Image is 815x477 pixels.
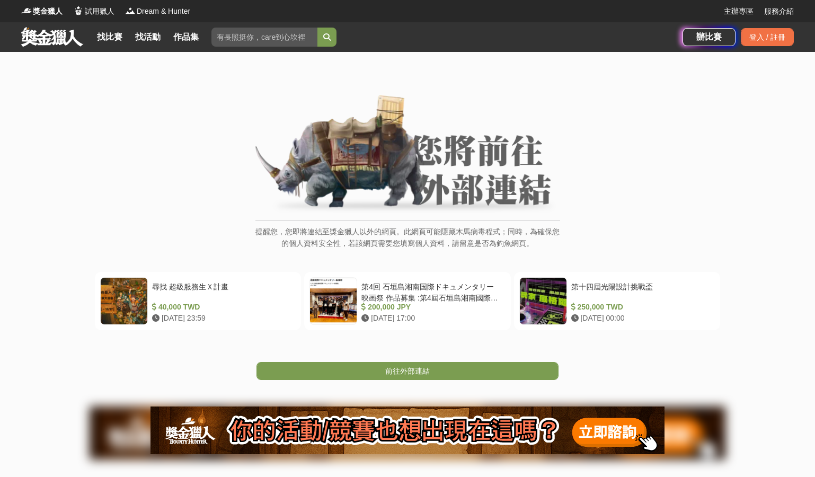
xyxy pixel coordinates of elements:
a: 找比賽 [93,30,127,45]
img: Logo [73,5,84,16]
div: 第4回 石垣島湘南国際ドキュメンタリー映画祭 作品募集 :第4屆石垣島湘南國際紀錄片電影節作品徵集 [361,281,501,302]
a: Logo試用獵人 [73,6,114,17]
div: [DATE] 00:00 [571,313,711,324]
a: Logo獎金獵人 [21,6,63,17]
div: [DATE] 23:59 [152,313,291,324]
a: 作品集 [169,30,203,45]
img: 905fc34d-8193-4fb2-a793-270a69788fd0.png [150,407,665,454]
div: 尋找 超級服務生Ｘ計畫 [152,281,291,302]
a: 主辦專區 [724,6,754,17]
a: 第十四屆光陽設計挑戰盃 250,000 TWD [DATE] 00:00 [514,272,720,330]
img: External Link Banner [255,95,560,215]
span: 獎金獵人 [33,6,63,17]
span: Dream & Hunter [137,6,190,17]
img: Logo [21,5,32,16]
a: 第4回 石垣島湘南国際ドキュメンタリー映画祭 作品募集 :第4屆石垣島湘南國際紀錄片電影節作品徵集 200,000 JPY [DATE] 17:00 [304,272,510,330]
img: Logo [125,5,136,16]
div: 40,000 TWD [152,302,291,313]
span: 前往外部連結 [385,367,430,375]
div: [DATE] 17:00 [361,313,501,324]
div: 200,000 JPY [361,302,501,313]
a: 服務介紹 [764,6,794,17]
div: 登入 / 註冊 [741,28,794,46]
a: 前往外部連結 [256,362,559,380]
a: LogoDream & Hunter [125,6,190,17]
a: 辦比賽 [683,28,736,46]
input: 有長照挺你，care到心坎裡！青春出手，拍出照顧 影音徵件活動 [211,28,317,47]
p: 提醒您，您即將連結至獎金獵人以外的網頁。此網頁可能隱藏木馬病毒程式；同時，為確保您的個人資料安全性，若該網頁需要您填寫個人資料，請留意是否為釣魚網頁。 [255,226,560,260]
div: 250,000 TWD [571,302,711,313]
a: 尋找 超級服務生Ｘ計畫 40,000 TWD [DATE] 23:59 [95,272,301,330]
div: 第十四屆光陽設計挑戰盃 [571,281,711,302]
a: 找活動 [131,30,165,45]
span: 試用獵人 [85,6,114,17]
